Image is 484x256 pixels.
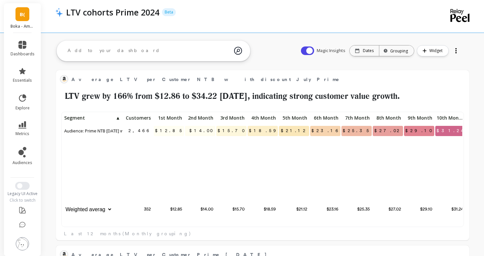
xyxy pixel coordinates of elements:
[63,126,148,136] span: Audience: Prime NTB [DATE] with discount
[404,126,435,136] span: $29.10
[13,160,32,165] span: audiences
[216,126,247,136] span: $15.70
[154,204,184,214] p: $12.85
[55,8,63,17] img: header icon
[280,115,307,121] span: 5th Month
[435,126,467,136] span: $31.24
[280,126,309,136] span: $21.12
[310,113,341,125] div: Toggle SortBy
[385,48,408,54] div: Grouping
[154,126,186,136] span: $12.85
[15,182,30,190] button: Switch to New UI
[63,113,94,125] div: Toggle SortBy
[216,113,247,123] p: 3rd Month
[122,204,153,214] p: 352
[343,115,370,121] span: 7th Month
[185,113,216,125] div: Toggle SortBy
[404,113,435,125] div: Toggle SortBy
[247,113,279,125] div: Toggle SortBy
[310,113,340,123] p: 6th Month
[363,48,374,53] p: Dates
[185,113,215,123] p: 2nd Month
[64,115,115,121] span: Segment
[373,113,403,123] p: 8th Month
[248,126,282,136] span: $18.59
[372,113,404,125] div: Toggle SortBy
[279,113,310,125] div: Toggle SortBy
[16,237,29,250] img: profile picture
[373,126,403,136] span: $27.02
[122,113,153,125] div: Toggle SortBy
[216,113,247,125] div: Toggle SortBy
[122,230,191,237] span: (Monthly grouping)
[115,115,120,121] span: ▲
[162,8,176,16] p: Beta
[64,230,121,237] span: Last 12 months
[341,113,372,125] div: Toggle SortBy
[4,198,41,203] div: Click to switch
[317,47,347,54] span: Magic Insights
[122,113,153,123] p: Customers
[15,131,29,136] span: metrics
[248,204,278,214] p: $18.59
[153,113,185,125] div: Toggle SortBy
[188,126,215,136] span: $14.00
[311,115,338,121] span: 6th Month
[154,113,184,123] p: 1st Month
[417,45,449,56] button: Widget
[341,204,372,214] p: $25.35
[4,191,41,196] div: Legacy UI Active
[71,76,340,83] span: Average LTV per Customer NTB with discount July Prime
[310,204,340,214] p: $23.16
[71,75,444,84] span: Average LTV per Customer NTB with discount July Prime
[13,78,32,83] span: essentials
[127,126,153,136] span: 2,466
[216,204,247,214] p: $15.70
[249,115,276,121] span: 4th Month
[435,113,466,125] div: Toggle SortBy
[185,204,215,214] p: $14.00
[279,204,309,214] p: $21.12
[429,47,444,54] span: Widget
[186,115,213,121] span: 2nd Month
[11,51,35,57] span: dashboards
[404,204,434,214] p: $29.10
[435,204,466,214] p: $31.24
[310,126,342,136] span: $23.16
[341,113,372,123] p: 7th Month
[248,113,278,123] p: 4th Month
[218,115,245,121] span: 3rd Month
[405,115,432,121] span: 9th Month
[11,24,35,29] p: Boka - Amazon (Essor)
[20,11,25,18] span: B(
[60,90,465,102] h2: LTV grew by 166% from $12.86 to $34.22 [DATE], indicating strong customer value growth.
[435,113,466,123] p: 10th Month
[155,115,182,121] span: 1st Month
[63,113,122,123] p: Segment
[234,42,242,60] img: magic search icon
[373,204,403,214] p: $27.02
[15,105,30,111] span: explore
[124,115,151,121] span: Customers
[404,113,434,123] p: 9th Month
[437,115,464,121] span: 10th Month
[66,7,159,18] p: LTV cohorts Prime 2024
[374,115,401,121] span: 8th Month
[341,126,373,136] span: $25.35
[279,113,309,123] p: 5th Month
